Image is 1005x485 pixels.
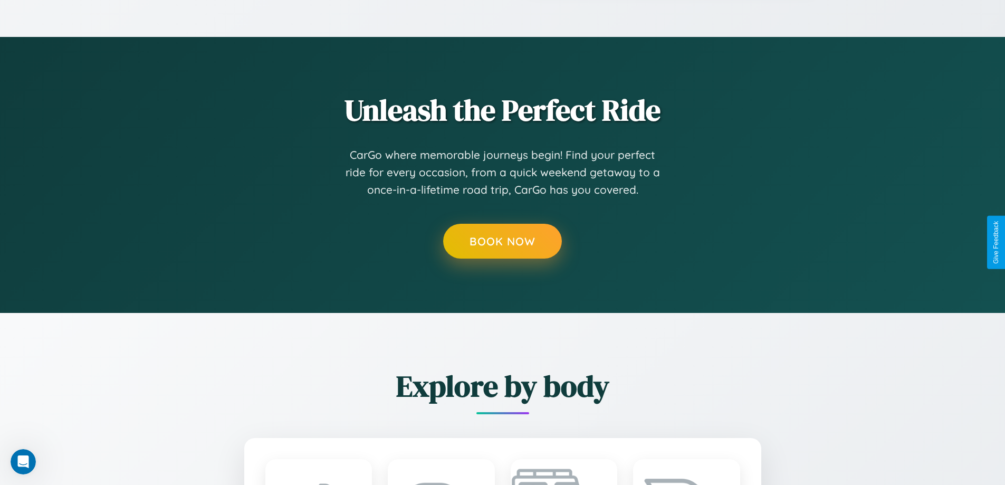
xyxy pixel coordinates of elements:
[443,224,562,259] button: Book Now
[11,449,36,474] iframe: Intercom live chat
[186,90,819,130] h2: Unleash the Perfect Ride
[186,366,819,406] h2: Explore by body
[992,221,1000,264] div: Give Feedback
[344,146,661,199] p: CarGo where memorable journeys begin! Find your perfect ride for every occasion, from a quick wee...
